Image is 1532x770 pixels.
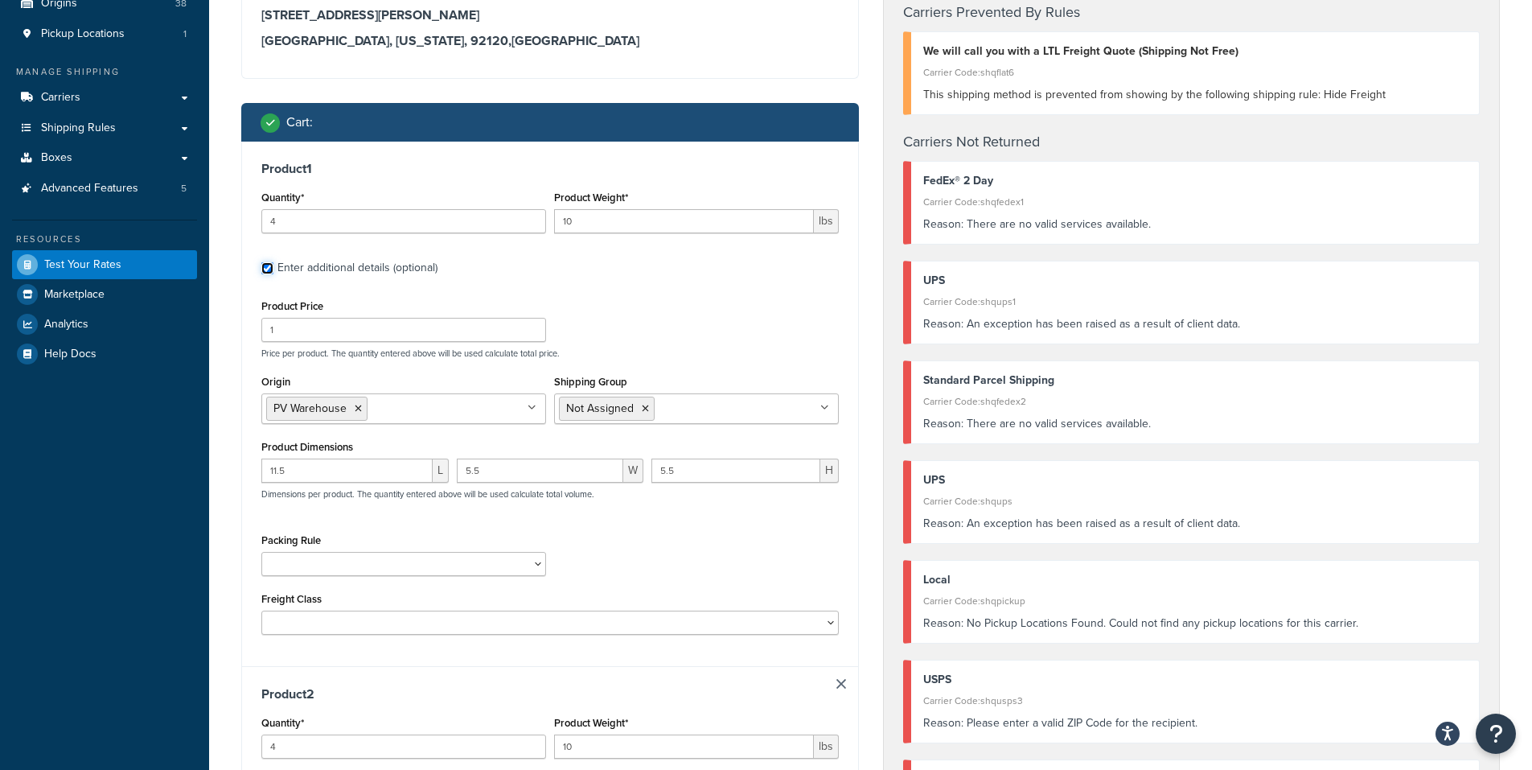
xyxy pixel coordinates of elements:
label: Product Weight* [554,717,628,729]
span: Reason: [923,216,963,233]
div: Standard Parcel Shipping [923,369,1468,392]
span: Reason: [923,714,963,731]
span: Advanced Features [41,182,138,196]
div: FedEx® 2 Day [923,170,1468,192]
li: Advanced Features [12,174,197,204]
span: Marketplace [44,288,105,302]
div: Carrier Code: shqusps3 [923,690,1468,712]
span: Boxes [41,151,72,165]
span: Reason: [923,615,963,632]
span: This shipping method is prevented from showing by the following shipping rule: Hide Freight [923,86,1386,103]
li: Pickup Locations [12,19,197,49]
label: Origin [261,376,290,388]
label: Quantity* [261,717,304,729]
p: Dimensions per product. The quantity entered above will be used calculate total volume. [257,488,594,500]
span: 1 [183,27,187,41]
div: UPS [923,469,1468,492]
input: Enter additional details (optional) [261,262,273,274]
span: 5 [181,182,187,196]
a: Boxes [12,143,197,173]
span: Reason: [923,515,963,532]
a: Advanced Features5 [12,174,197,204]
span: Not Assigned [566,400,634,417]
a: Marketplace [12,280,197,309]
input: 0.00 [554,209,814,233]
h4: Carriers Prevented By Rules [903,2,1481,23]
label: Product Dimensions [261,441,353,453]
span: Carriers [41,91,80,105]
label: Quantity* [261,191,304,204]
a: Remove Item [836,679,846,689]
div: No Pickup Locations Found. Could not find any pickup locations for this carrier. [923,612,1468,635]
a: Test Your Rates [12,250,197,279]
div: There are no valid services available. [923,413,1468,435]
label: Freight Class [261,593,322,605]
h3: [GEOGRAPHIC_DATA], [US_STATE], 92120 , [GEOGRAPHIC_DATA] [261,33,839,49]
span: H [820,459,839,483]
span: Pickup Locations [41,27,125,41]
div: Manage Shipping [12,65,197,79]
h4: Carriers Not Returned [903,131,1481,153]
span: lbs [814,735,839,759]
button: Open Resource Center [1476,714,1516,754]
div: We will call you with a LTL Freight Quote (Shipping Not Free) [923,40,1468,63]
div: Carrier Code: shqflat6 [923,61,1468,84]
span: Reason: [923,315,963,332]
a: Analytics [12,310,197,339]
div: Carrier Code: shqfedex2 [923,390,1468,413]
div: Carrier Code: shqups1 [923,290,1468,313]
a: Carriers [12,83,197,113]
span: lbs [814,209,839,233]
h3: Product 2 [261,686,839,702]
input: 0.00 [554,735,814,759]
div: Carrier Code: shqpickup [923,590,1468,612]
h3: [STREET_ADDRESS][PERSON_NAME] [261,7,839,23]
div: An exception has been raised as a result of client data. [923,513,1468,535]
span: W [623,459,643,483]
a: Pickup Locations1 [12,19,197,49]
div: USPS [923,669,1468,691]
a: Help Docs [12,340,197,369]
div: UPS [923,270,1468,292]
div: Enter additional details (optional) [277,257,437,279]
p: Price per product. The quantity entered above will be used calculate total price. [257,348,843,359]
div: There are no valid services available. [923,213,1468,236]
span: Analytics [44,318,88,331]
input: 0.0 [261,735,546,759]
a: Shipping Rules [12,113,197,143]
label: Product Price [261,300,323,312]
div: Resources [12,233,197,246]
label: Shipping Group [554,376,627,388]
label: Product Weight* [554,191,628,204]
div: Carrier Code: shqups [923,490,1468,513]
div: An exception has been raised as a result of client data. [923,313,1468,336]
span: PV Warehouse [273,400,347,417]
label: Packing Rule [261,534,321,546]
span: Help Docs [44,348,97,361]
span: Test Your Rates [44,258,121,272]
div: Local [923,569,1468,591]
span: L [433,459,449,483]
h2: Cart : [286,115,313,130]
div: Please enter a valid ZIP Code for the recipient. [923,712,1468,735]
span: Reason: [923,415,963,432]
input: 0.0 [261,209,546,233]
span: Shipping Rules [41,121,116,135]
div: Carrier Code: shqfedex1 [923,191,1468,213]
h3: Product 1 [261,161,839,177]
